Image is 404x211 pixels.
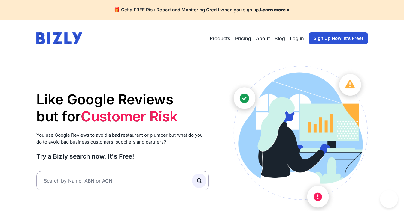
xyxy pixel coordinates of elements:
[210,35,230,42] button: Products
[36,171,209,190] input: Search by Name, ABN or ACN
[235,35,251,42] a: Pricing
[309,32,368,44] a: Sign Up Now. It's Free!
[260,7,290,13] a: Learn more »
[256,35,270,42] a: About
[36,152,209,160] h3: Try a Bizly search now. It's Free!
[36,132,209,145] p: You use Google Reviews to avoid a bad restaurant or plumber but what do you do to avoid bad busin...
[275,35,285,42] a: Blog
[7,7,397,13] h4: 🎁 Get a FREE Risk Report and Monitoring Credit when you sign up.
[81,108,178,125] li: Customer Risk
[380,190,398,208] iframe: Toggle Customer Support
[290,35,304,42] a: Log in
[36,91,209,125] h1: Like Google Reviews but for
[81,125,178,143] li: Supplier Risk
